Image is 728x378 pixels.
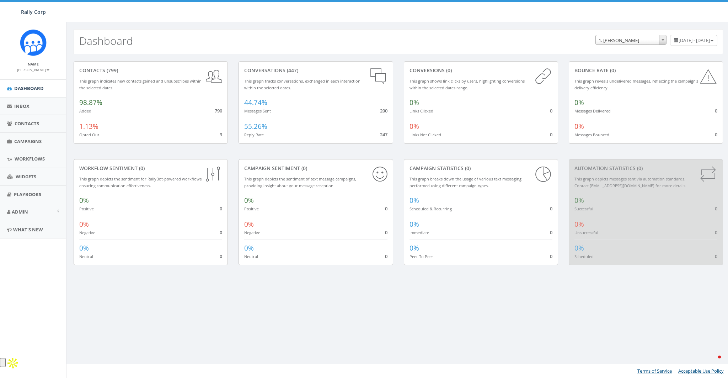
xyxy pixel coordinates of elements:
span: 0 [550,253,552,259]
small: Unsuccessful [574,230,598,235]
small: This graph depicts the sentiment of text message campaigns, providing insight about your message ... [244,176,356,188]
small: This graph shows link clicks by users, highlighting conversions within the selected dates range. [409,78,525,90]
img: Apollo [6,356,20,370]
span: 247 [380,131,387,138]
span: 0% [409,122,419,131]
span: (0) [464,165,471,172]
a: Acceptable Use Policy [678,368,724,374]
small: Name [28,62,39,67]
small: Scheduled [574,254,594,259]
span: 0% [409,220,419,229]
span: Playbooks [14,191,41,198]
span: Rally Corp [21,9,46,15]
small: Reply Rate [244,132,264,137]
span: 200 [380,107,387,114]
span: 1. James Martin [595,35,667,45]
span: 0% [574,196,584,205]
small: Peer To Peer [409,254,433,259]
span: Inbox [14,103,30,109]
span: [DATE] - [DATE] [679,37,710,43]
span: 0 [715,205,717,212]
small: This graph breaks down the usage of various text messaging performed using different campaign types. [409,176,521,188]
small: This graph tracks conversations, exchanged in each interaction within the selected dates. [244,78,360,90]
span: 98.87% [79,98,102,107]
iframe: Intercom live chat [704,354,721,371]
a: Terms of Service [637,368,672,374]
span: 44.74% [244,98,267,107]
span: 0 [220,253,222,259]
span: 0% [244,196,254,205]
img: Icon_1.png [20,29,47,56]
small: Messages Sent [244,108,271,114]
span: 0% [574,98,584,107]
span: 0 [715,107,717,114]
span: (0) [138,165,145,172]
small: Negative [244,230,260,235]
span: 0% [244,243,254,253]
span: 0% [574,122,584,131]
small: Opted Out [79,132,99,137]
span: 0% [409,243,419,253]
small: This graph indicates new contacts gained and unsubscribes within the selected dates. [79,78,202,90]
small: Immediate [409,230,429,235]
small: Neutral [244,254,258,259]
div: Campaign Sentiment [244,165,387,172]
div: Automation Statistics [574,165,717,172]
span: 0 [385,229,387,236]
div: conversations [244,67,387,74]
small: [PERSON_NAME] [17,67,49,72]
span: 0 [550,229,552,236]
small: This graph reveals undelivered messages, reflecting the campaign's delivery efficiency. [574,78,698,90]
div: Bounce Rate [574,67,717,74]
span: Dashboard [14,85,44,91]
small: Positive [79,206,94,211]
span: 0% [244,220,254,229]
span: 0% [574,243,584,253]
span: 0 [550,205,552,212]
span: 0 [715,253,717,259]
span: (0) [445,67,452,74]
small: Scheduled & Recurring [409,206,452,211]
span: (0) [300,165,307,172]
small: Negative [79,230,95,235]
small: Messages Bounced [574,132,609,137]
span: 0% [409,98,419,107]
span: Contacts [15,120,39,127]
small: Added [79,108,91,114]
span: Admin [12,209,28,215]
span: 790 [215,107,222,114]
span: 0 [385,253,387,259]
span: (0) [636,165,643,172]
span: 0% [409,196,419,205]
div: conversions [409,67,552,74]
span: 0 [220,205,222,212]
span: Campaigns [14,138,42,145]
span: 0% [79,196,89,205]
span: 0 [550,131,552,138]
span: 0% [574,220,584,229]
div: contacts [79,67,222,74]
span: 0% [79,243,89,253]
span: 0 [715,131,717,138]
span: 0 [550,107,552,114]
small: Messages Delivered [574,108,611,114]
span: (0) [609,67,616,74]
div: Workflow Sentiment [79,165,222,172]
small: This graph depicts messages sent via automation standards. Contact [EMAIL_ADDRESS][DOMAIN_NAME] f... [574,176,686,188]
div: Campaign Statistics [409,165,552,172]
small: Successful [574,206,593,211]
span: 0 [385,205,387,212]
span: (447) [285,67,298,74]
a: [PERSON_NAME] [17,66,49,73]
span: 55.26% [244,122,267,131]
span: (799) [105,67,118,74]
small: This graph depicts the sentiment for RallyBot-powered workflows, ensuring communication effective... [79,176,203,188]
h2: Dashboard [79,35,133,47]
span: 1. James Martin [596,35,666,45]
small: Links Not Clicked [409,132,441,137]
span: 0% [79,220,89,229]
span: 1.13% [79,122,98,131]
span: What's New [13,226,43,233]
span: 0 [715,229,717,236]
span: 0 [220,229,222,236]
